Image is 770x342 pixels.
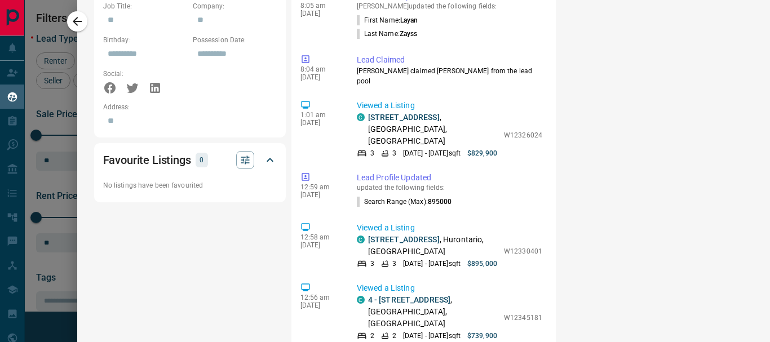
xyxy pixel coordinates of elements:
p: Viewed a Listing [357,222,542,234]
p: , [GEOGRAPHIC_DATA], [GEOGRAPHIC_DATA] [368,112,498,147]
p: 3 [370,259,374,269]
div: condos.ca [357,113,365,121]
p: [DATE] - [DATE] sqft [403,259,461,269]
p: 2 [370,331,374,341]
p: Social: [103,69,187,79]
p: [PERSON_NAME] claimed [PERSON_NAME] from the lead pool [357,66,542,86]
p: [DATE] - [DATE] sqft [403,331,461,341]
p: , Hurontario, [GEOGRAPHIC_DATA] [368,234,498,257]
p: No listings have been favourited [103,180,277,190]
p: 3 [370,148,374,158]
p: Search Range (Max) : [357,197,452,207]
p: Viewed a Listing [357,100,542,112]
p: Lead Claimed [357,54,542,66]
p: 12:56 am [300,294,340,301]
span: Layan [400,16,418,24]
p: [DATE] [300,241,340,249]
p: $895,000 [467,259,497,269]
p: Lead Profile Updated [357,172,542,184]
p: 12:59 am [300,183,340,191]
p: Birthday: [103,35,187,45]
p: updated the following fields: [357,184,542,192]
p: [PERSON_NAME] updated the following fields: [357,2,542,10]
div: Favourite Listings0 [103,146,277,174]
p: 2 [392,331,396,341]
p: 3 [392,259,396,269]
p: 8:04 am [300,65,340,73]
p: , [GEOGRAPHIC_DATA], [GEOGRAPHIC_DATA] [368,294,498,330]
p: Possession Date: [193,35,277,45]
p: [DATE] [300,119,340,127]
a: 4 - [STREET_ADDRESS] [368,295,451,304]
p: W12345181 [504,313,542,323]
p: 3 [392,148,396,158]
p: Job Title: [103,1,187,11]
p: [DATE] [300,301,340,309]
p: Last Name : [357,29,418,39]
p: [DATE] [300,73,340,81]
p: Address: [103,102,277,112]
p: 0 [199,154,205,166]
p: 1:01 am [300,111,340,119]
h2: Favourite Listings [103,151,191,169]
p: W12330401 [504,246,542,256]
a: [STREET_ADDRESS] [368,235,440,244]
p: Company: [193,1,277,11]
a: [STREET_ADDRESS] [368,113,440,122]
div: condos.ca [357,236,365,243]
p: 8:05 am [300,2,340,10]
p: [DATE] - [DATE] sqft [403,148,461,158]
p: W12326024 [504,130,542,140]
span: Zayss [400,30,418,38]
p: 12:58 am [300,233,340,241]
p: [DATE] [300,191,340,199]
p: $739,900 [467,331,497,341]
div: condos.ca [357,296,365,304]
p: Viewed a Listing [357,282,542,294]
span: 895000 [428,198,452,206]
p: First Name : [357,15,418,25]
p: $829,900 [467,148,497,158]
p: [DATE] [300,10,340,17]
